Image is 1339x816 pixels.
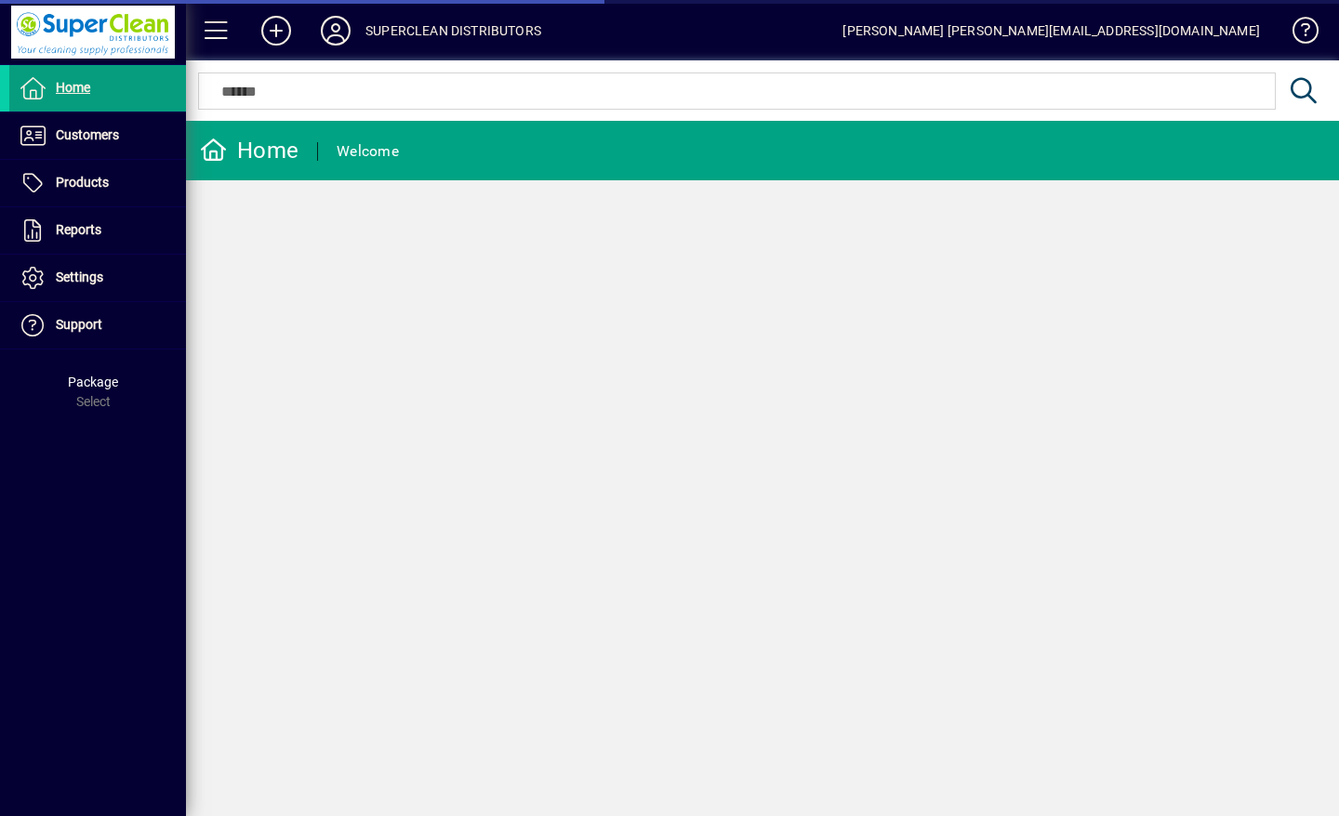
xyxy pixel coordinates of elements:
[9,207,186,254] a: Reports
[1279,4,1316,64] a: Knowledge Base
[9,255,186,301] a: Settings
[68,375,118,389] span: Package
[56,222,101,237] span: Reports
[365,16,541,46] div: SUPERCLEAN DISTRIBUTORS
[56,317,102,332] span: Support
[200,136,298,165] div: Home
[56,80,90,95] span: Home
[56,270,103,284] span: Settings
[306,14,365,47] button: Profile
[9,112,186,159] a: Customers
[337,137,399,166] div: Welcome
[842,16,1260,46] div: [PERSON_NAME] [PERSON_NAME][EMAIL_ADDRESS][DOMAIN_NAME]
[56,127,119,142] span: Customers
[9,302,186,349] a: Support
[56,175,109,190] span: Products
[9,160,186,206] a: Products
[246,14,306,47] button: Add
